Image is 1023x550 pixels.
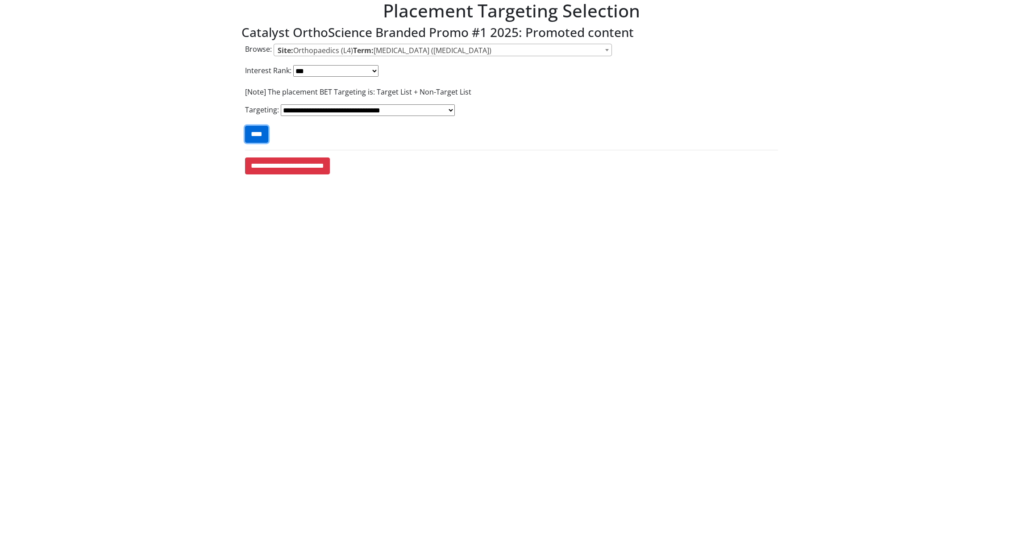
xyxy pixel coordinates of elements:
[245,104,279,115] label: Targeting:
[278,45,491,55] span: Orthopaedics (L4) [MEDICAL_DATA] ([MEDICAL_DATA])
[245,44,272,54] label: Browse:
[278,45,293,55] strong: Site:
[274,44,612,56] span: <strong>Site:</strong> Orthopaedics (L4) <strong>Term:</strong> Total Shoulder Arthroplasty (tota...
[245,87,778,97] p: [Note] The placement BET Targeting is: Target List + Non-Target List
[274,44,611,57] span: <strong>Site:</strong> Orthopaedics (L4) <strong>Term:</strong> Total Shoulder Arthroplasty (tota...
[353,45,374,55] strong: Term:
[241,25,782,40] h3: Catalyst OrthoScience Branded Promo #1 2025: Promoted content
[245,65,291,76] label: Interest Rank:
